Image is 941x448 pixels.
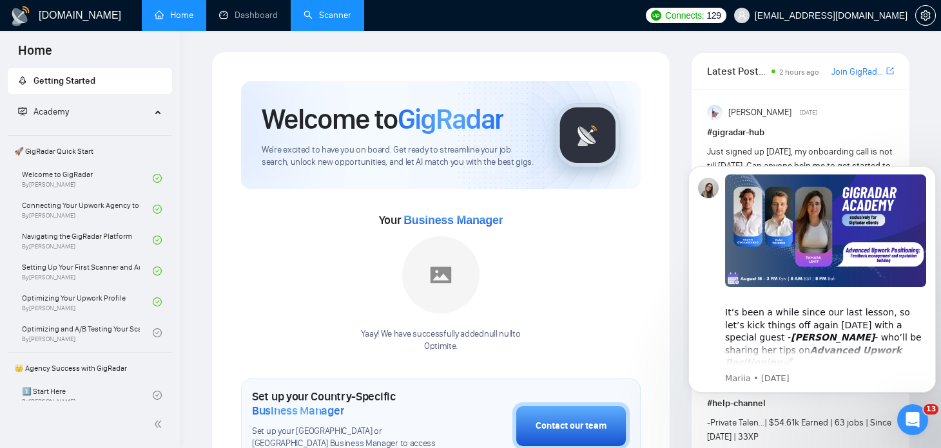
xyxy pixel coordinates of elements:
img: upwork-logo.png [651,10,661,21]
span: - | $54.61k Earned | 63 jobs | Since [DATE] | 33XP [707,417,891,442]
span: export [886,66,894,76]
span: Connects: [665,8,704,23]
a: 1️⃣ Start HereBy[PERSON_NAME] [22,381,153,409]
h1: # gigradar-hub [707,126,894,140]
h1: Welcome to [262,102,503,136]
img: logo [10,6,31,26]
span: 13 [924,404,938,415]
span: check-circle [153,391,162,400]
span: Home [8,41,63,68]
span: Academy [18,106,69,117]
a: Connecting Your Upwork Agency to GigRadarBy[PERSON_NAME] [22,195,153,223]
span: Business Manager [252,404,344,418]
span: double-left [153,418,166,431]
span: check-circle [153,328,162,337]
img: Anisuzzaman Khan [707,105,723,120]
a: export [886,65,894,77]
span: user [737,11,746,20]
span: 129 [706,8,721,23]
button: setting [915,5,936,26]
span: check-circle [153,174,162,183]
h1: Set up your Country-Specific [252,389,448,418]
span: check-circle [153,266,162,275]
span: Business Manager [403,214,503,227]
div: Yaay! We have successfully added null null to [361,328,520,353]
a: Join GigRadar Slack Community [831,65,884,79]
span: fund-projection-screen [18,107,27,116]
a: Welcome to GigRadarBy[PERSON_NAME] [22,164,153,192]
a: Private Talen... [710,417,764,428]
a: Setting Up Your First Scanner and Auto-BidderBy[PERSON_NAME] [22,257,153,285]
span: check-circle [153,205,162,214]
iframe: Intercom notifications message [683,147,941,413]
span: GigRadar [398,102,503,136]
span: rocket [18,76,27,85]
span: 👑 Agency Success with GigRadar [9,355,171,381]
span: [DATE] [800,107,817,118]
a: dashboardDashboard [219,10,278,21]
iframe: Intercom live chat [897,404,928,435]
img: placeholder.png [402,236,480,313]
span: Latest Posts from the GigRadar Community [707,63,768,79]
span: 🚀 GigRadar Quick Start [9,138,171,164]
li: Getting Started [8,68,172,94]
p: Optimite . [361,341,520,353]
span: [PERSON_NAME] [728,106,791,120]
span: Getting Started [34,75,95,86]
span: We're excited to have you on board. Get ready to streamline your job search, unlock new opportuni... [262,144,535,169]
a: Navigating the GigRadar PlatformBy[PERSON_NAME] [22,226,153,254]
div: Contact our team [536,419,606,433]
span: 2 hours ago [779,68,819,77]
span: Academy [34,106,69,117]
img: gigradar-logo.png [556,103,620,167]
a: Optimizing Your Upwork ProfileBy[PERSON_NAME] [22,288,153,316]
a: Optimizing and A/B Testing Your Scanner for Better ResultsBy[PERSON_NAME] [22,319,153,347]
span: check-circle [153,297,162,306]
a: setting [915,10,936,21]
a: homeHome [155,10,193,21]
a: searchScanner [304,10,351,21]
span: check-circle [153,236,162,245]
span: Your [379,213,503,227]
